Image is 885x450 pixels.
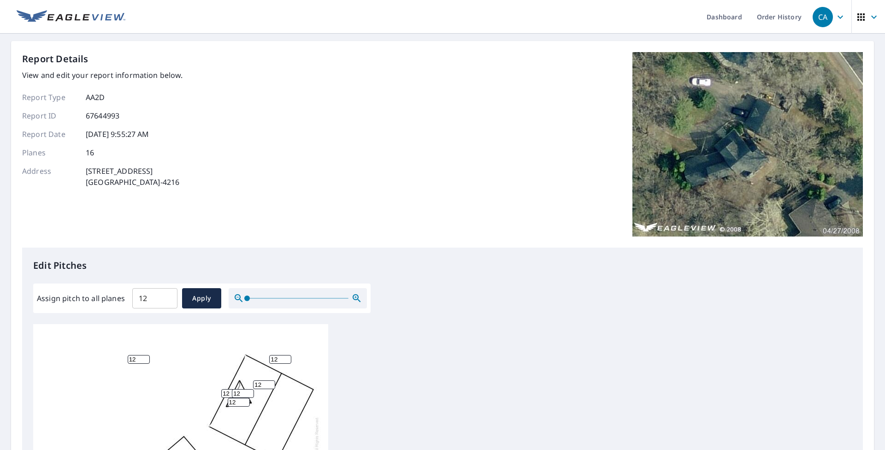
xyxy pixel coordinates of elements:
p: Report Type [22,92,77,103]
span: Apply [189,293,214,304]
img: EV Logo [17,10,125,24]
img: Top image [632,52,863,237]
input: 00.0 [132,285,177,311]
p: Report ID [22,110,77,121]
label: Assign pitch to all planes [37,293,125,304]
p: Edit Pitches [33,259,852,272]
p: Report Details [22,52,88,66]
button: Apply [182,288,221,308]
p: [DATE] 9:55:27 AM [86,129,149,140]
p: 16 [86,147,94,158]
p: Address [22,166,77,188]
p: AA2D [86,92,105,103]
p: Report Date [22,129,77,140]
div: CA [813,7,833,27]
p: Planes [22,147,77,158]
p: [STREET_ADDRESS] [GEOGRAPHIC_DATA]-4216 [86,166,179,188]
p: View and edit your report information below. [22,70,183,81]
p: 67644993 [86,110,119,121]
